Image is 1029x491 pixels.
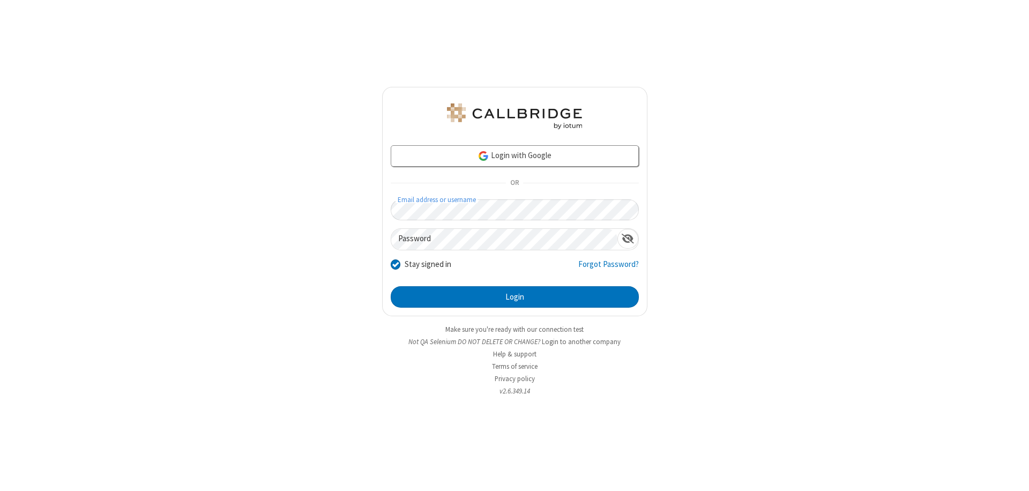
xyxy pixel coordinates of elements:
a: Terms of service [492,362,538,371]
a: Forgot Password? [578,258,639,279]
img: QA Selenium DO NOT DELETE OR CHANGE [445,103,584,129]
input: Password [391,229,617,250]
a: Login with Google [391,145,639,167]
label: Stay signed in [405,258,451,271]
img: google-icon.png [478,150,489,162]
a: Help & support [493,349,536,359]
input: Email address or username [391,199,639,220]
li: Not QA Selenium DO NOT DELETE OR CHANGE? [382,337,647,347]
button: Login [391,286,639,308]
a: Privacy policy [495,374,535,383]
li: v2.6.349.14 [382,386,647,396]
div: Show password [617,229,638,249]
button: Login to another company [542,337,621,347]
a: Make sure you're ready with our connection test [445,325,584,334]
span: OR [506,176,523,191]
